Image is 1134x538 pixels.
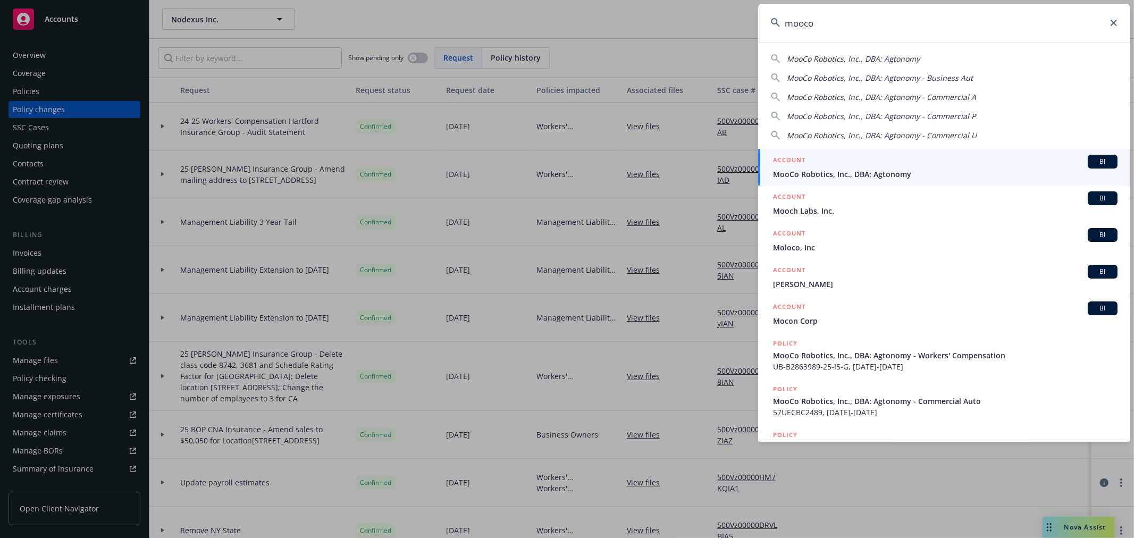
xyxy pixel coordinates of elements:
[787,111,976,121] span: MooCo Robotics, Inc., DBA: Agtonomy - Commercial P
[773,155,805,167] h5: ACCOUNT
[773,301,805,314] h5: ACCOUNT
[1092,157,1113,166] span: BI
[1092,194,1113,203] span: BI
[773,338,797,349] h5: POLICY
[773,384,797,394] h5: POLICY
[787,92,976,102] span: MooCo Robotics, Inc., DBA: Agtonomy - Commercial A
[758,332,1130,378] a: POLICYMooCo Robotics, Inc., DBA: Agtonomy - Workers' CompensationUB-B2863989-25-I5-G, [DATE]-[DATE]
[1092,267,1113,276] span: BI
[758,149,1130,186] a: ACCOUNTBIMooCo Robotics, Inc., DBA: Agtonomy
[787,130,977,140] span: MooCo Robotics, Inc., DBA: Agtonomy - Commercial U
[773,361,1118,372] span: UB-B2863989-25-I5-G, [DATE]-[DATE]
[758,378,1130,424] a: POLICYMooCo Robotics, Inc., DBA: Agtonomy - Commercial Auto57UECBC2489, [DATE]-[DATE]
[773,441,1118,452] span: MooCo Robotics, Inc., DBA: Agtonomy - Commercial Package
[773,407,1118,418] span: 57UECBC2489, [DATE]-[DATE]
[773,191,805,204] h5: ACCOUNT
[773,350,1118,361] span: MooCo Robotics, Inc., DBA: Agtonomy - Workers' Compensation
[787,54,920,64] span: MooCo Robotics, Inc., DBA: Agtonomy
[773,279,1118,290] span: [PERSON_NAME]
[773,228,805,241] h5: ACCOUNT
[758,186,1130,222] a: ACCOUNTBIMooch Labs, Inc.
[1092,304,1113,313] span: BI
[773,396,1118,407] span: MooCo Robotics, Inc., DBA: Agtonomy - Commercial Auto
[773,430,797,440] h5: POLICY
[758,424,1130,469] a: POLICYMooCo Robotics, Inc., DBA: Agtonomy - Commercial Package
[773,205,1118,216] span: Mooch Labs, Inc.
[758,4,1130,42] input: Search...
[773,265,805,278] h5: ACCOUNT
[773,169,1118,180] span: MooCo Robotics, Inc., DBA: Agtonomy
[773,315,1118,326] span: Mocon Corp
[773,242,1118,253] span: Moloco, Inc
[1092,230,1113,240] span: BI
[758,259,1130,296] a: ACCOUNTBI[PERSON_NAME]
[758,222,1130,259] a: ACCOUNTBIMoloco, Inc
[787,73,973,83] span: MooCo Robotics, Inc., DBA: Agtonomy - Business Aut
[758,296,1130,332] a: ACCOUNTBIMocon Corp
